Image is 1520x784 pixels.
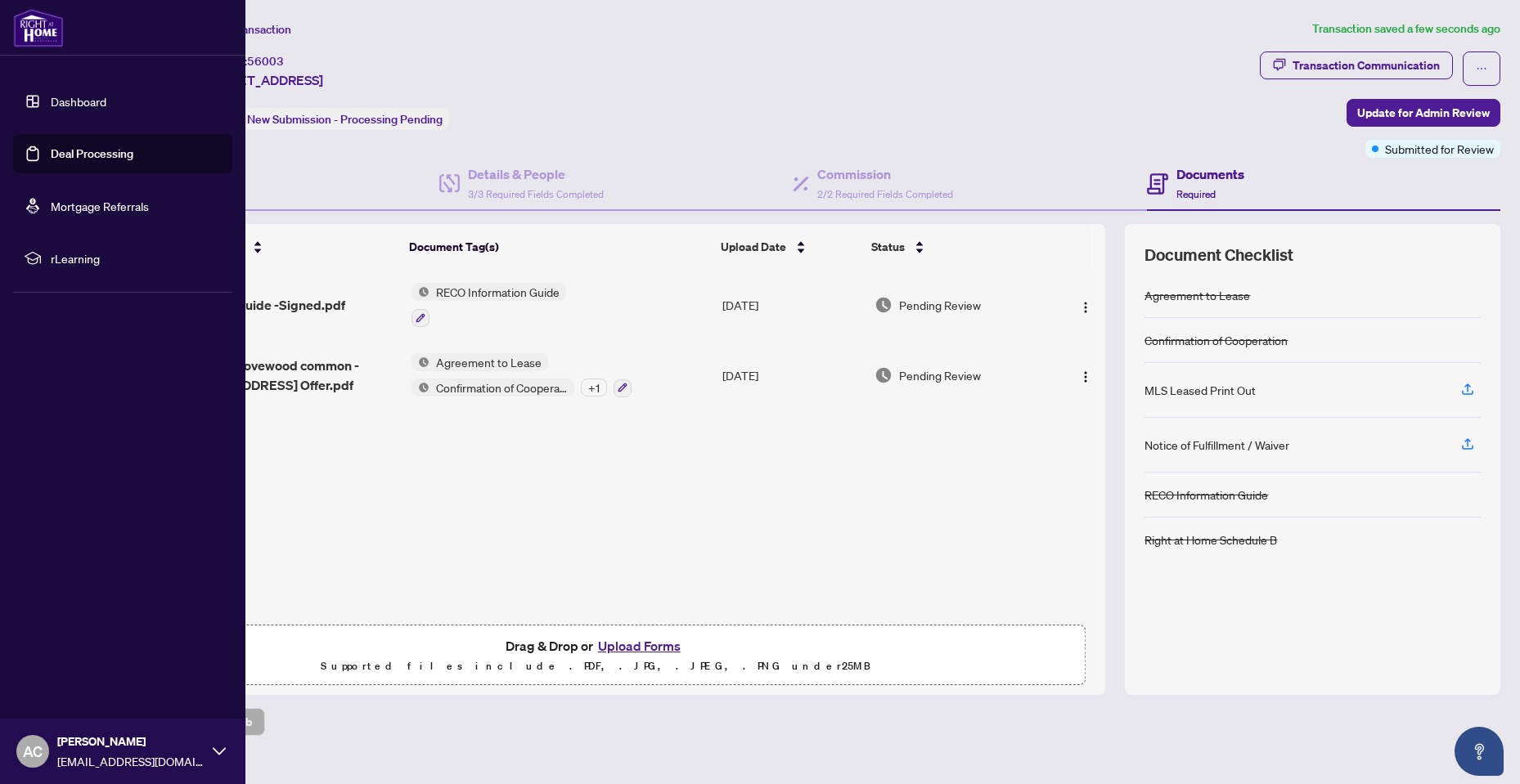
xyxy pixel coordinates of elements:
[1144,331,1288,349] div: Confirmation of Cooperation
[506,635,686,656] span: Drag & Drop or
[1144,286,1250,304] div: Agreement to Lease
[429,353,548,371] span: Agreement to Lease
[1144,486,1268,504] div: RECO Information Guide
[817,164,953,184] h4: Commission
[1176,188,1216,200] span: Required
[1144,531,1277,549] div: Right at Home Schedule B
[411,353,632,397] button: Status IconAgreement to LeaseStatus IconConfirmation of Cooperation+1
[411,353,429,371] img: Status Icon
[581,379,607,396] div: + 1
[165,224,403,270] th: (2) File Name
[1144,244,1293,267] span: Document Checklist
[23,740,43,763] span: AC
[1079,301,1092,314] img: Logo
[1176,164,1244,184] h4: Documents
[875,296,893,314] img: Document Status
[1260,52,1453,79] button: Transaction Communication
[1293,52,1440,78] div: Transaction Communication
[247,112,443,127] span: New Submission - Processing Pending
[714,224,866,270] th: Upload Date
[716,340,868,410] td: [DATE]
[721,238,786,256] span: Upload Date
[817,188,953,200] span: 2/2 Required Fields Completed
[13,8,64,47] img: logo
[865,224,1048,270] th: Status
[1357,100,1490,126] span: Update for Admin Review
[411,379,429,396] img: Status Icon
[716,270,868,340] td: [DATE]
[1073,292,1099,318] button: Logo
[468,164,604,184] h4: Details & People
[871,238,905,256] span: Status
[402,224,713,270] th: Document Tag(s)
[204,22,291,37] span: View Transaction
[51,199,149,213] a: Mortgage Referrals
[106,625,1085,686] span: Drag & Drop orUpload FormsSupported files include .PDF, .JPG, .JPEG, .PNG under25MB
[429,283,566,301] span: RECO Information Guide
[468,188,604,200] span: 3/3 Required Fields Completed
[1312,20,1500,38] article: Transaction saved a few seconds ago
[57,752,205,770] span: [EMAIL_ADDRESS][DOMAIN_NAME]
[247,54,284,69] span: 56003
[593,635,686,656] button: Upload Forms
[875,366,893,384] img: Document Status
[899,366,981,384] span: Pending Review
[1455,727,1504,776] button: Open asap
[1073,362,1099,388] button: Logo
[1079,370,1092,383] img: Logo
[899,296,981,314] span: Pending Review
[51,146,133,161] a: Deal Processing
[411,283,429,301] img: Status Icon
[51,94,106,109] a: Dashboard
[57,732,205,750] span: [PERSON_NAME]
[411,283,566,327] button: Status IconRECO Information Guide
[115,656,1075,676] p: Supported files include .PDF, .JPG, .JPEG, .PNG under 25 MB
[1385,140,1494,158] span: Submitted for Review
[1144,381,1256,399] div: MLS Leased Print Out
[203,70,323,90] span: [STREET_ADDRESS]
[173,295,345,315] span: RECO Info Guide -Signed.pdf
[203,108,449,130] div: Status:
[51,249,221,267] span: rLearning
[1144,436,1289,454] div: Notice of Fulfillment / Waiver
[1347,99,1500,127] button: Update for Admin Review
[173,356,399,395] span: 327-128 Grovewood common - [STREET_ADDRESS] Offer.pdf
[429,379,574,396] span: Confirmation of Cooperation
[1476,63,1487,74] span: ellipsis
